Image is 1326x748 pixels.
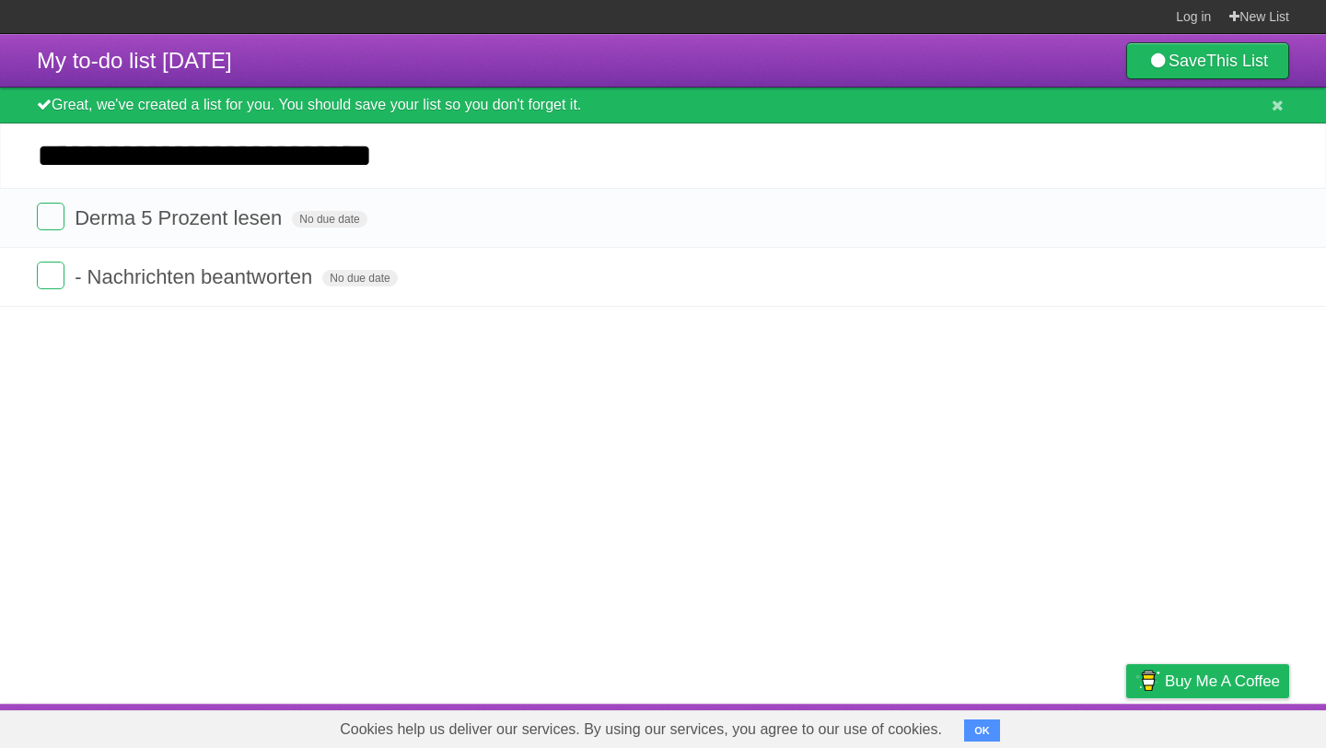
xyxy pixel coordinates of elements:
a: Developers [942,708,1017,743]
span: No due date [322,270,397,286]
span: Derma 5 Prozent lesen [75,206,286,229]
span: Buy me a coffee [1165,665,1280,697]
img: Buy me a coffee [1135,665,1160,696]
span: My to-do list [DATE] [37,48,232,73]
a: Terms [1040,708,1080,743]
b: This List [1206,52,1268,70]
a: Buy me a coffee [1126,664,1289,698]
a: Suggest a feature [1173,708,1289,743]
a: Privacy [1102,708,1150,743]
a: About [881,708,920,743]
label: Done [37,262,64,289]
a: SaveThis List [1126,42,1289,79]
label: Done [37,203,64,230]
button: OK [964,719,1000,742]
span: - Nachrichten beantworten [75,265,317,288]
span: Cookies help us deliver our services. By using our services, you agree to our use of cookies. [321,711,960,748]
span: No due date [292,211,366,228]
